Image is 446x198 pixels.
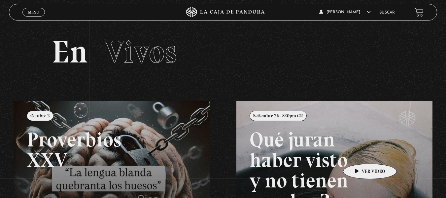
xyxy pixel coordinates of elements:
span: Vivos [105,33,177,71]
h2: En [52,36,395,68]
span: [PERSON_NAME] [319,10,371,14]
span: Cerrar [26,16,41,20]
a: View your shopping cart [415,8,424,17]
a: Buscar [379,11,395,15]
span: Menu [28,10,39,14]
